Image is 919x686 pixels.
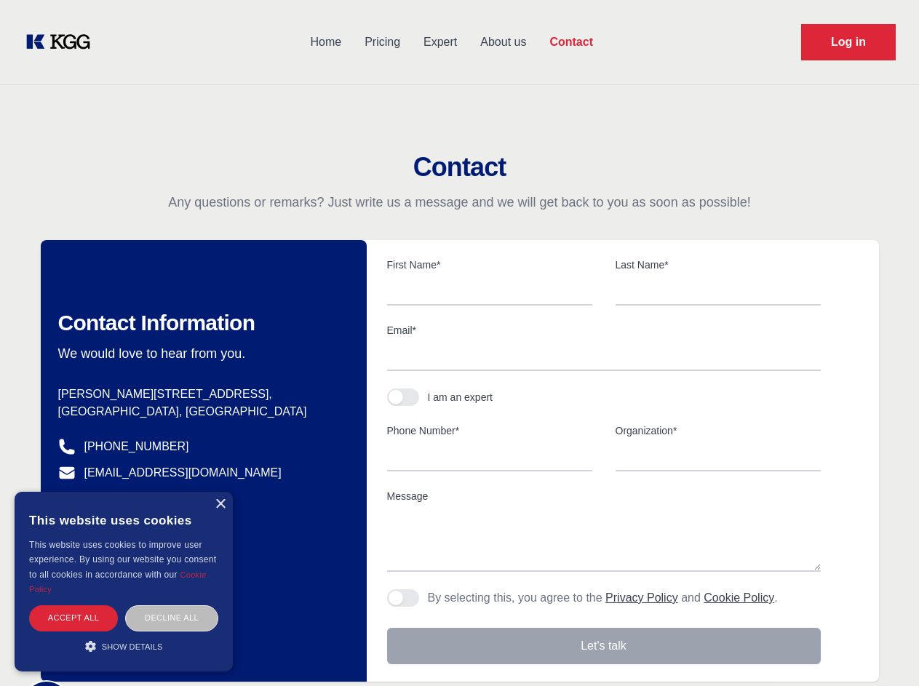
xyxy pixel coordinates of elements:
div: Decline all [125,605,218,631]
label: Last Name* [616,258,821,272]
label: Phone Number* [387,423,592,438]
a: Expert [412,23,469,61]
div: Close [215,499,226,510]
a: Privacy Policy [605,591,678,604]
p: Any questions or remarks? Just write us a message and we will get back to you as soon as possible! [17,194,902,211]
div: This website uses cookies [29,503,218,538]
a: [EMAIL_ADDRESS][DOMAIN_NAME] [84,464,282,482]
div: Show details [29,639,218,653]
a: Cookie Policy [29,570,207,594]
a: About us [469,23,538,61]
a: Request Demo [801,24,896,60]
span: Show details [102,642,163,651]
label: First Name* [387,258,592,272]
a: Contact [538,23,605,61]
a: Home [298,23,353,61]
a: KOL Knowledge Platform: Talk to Key External Experts (KEE) [23,31,102,54]
a: [PHONE_NUMBER] [84,438,189,455]
span: This website uses cookies to improve user experience. By using our website you consent to all coo... [29,540,216,580]
p: We would love to hear from you. [58,345,343,362]
button: Let's talk [387,628,821,664]
p: By selecting this, you agree to the and . [428,589,778,607]
label: Message [387,489,821,503]
div: Accept all [29,605,118,631]
label: Organization* [616,423,821,438]
div: I am an expert [428,390,493,404]
p: [GEOGRAPHIC_DATA], [GEOGRAPHIC_DATA] [58,403,343,420]
p: [PERSON_NAME][STREET_ADDRESS], [58,386,343,403]
label: Email* [387,323,821,338]
h2: Contact [17,153,902,182]
iframe: Chat Widget [846,616,919,686]
a: @knowledgegategroup [58,490,203,508]
a: Cookie Policy [704,591,774,604]
a: Pricing [353,23,412,61]
h2: Contact Information [58,310,343,336]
